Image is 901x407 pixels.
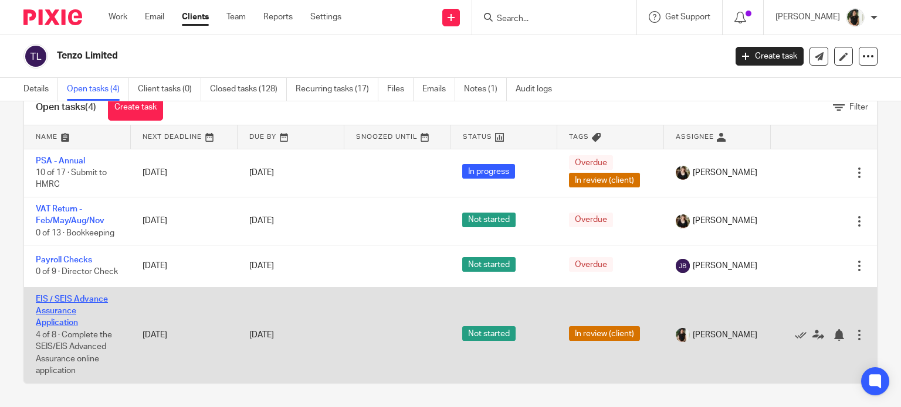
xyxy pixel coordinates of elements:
img: svg%3E [676,259,690,273]
span: Overdue [569,213,613,227]
h1: Open tasks [36,101,96,114]
a: Payroll Checks [36,256,92,264]
a: Create task [108,94,163,121]
span: [DATE] [249,217,274,225]
span: Snoozed Until [356,134,418,140]
img: svg%3E [23,44,48,69]
p: [PERSON_NAME] [775,11,840,23]
span: Not started [462,257,516,272]
span: [PERSON_NAME] [693,329,757,341]
span: 0 of 13 · Bookkeeping [36,229,114,237]
span: In review (client) [569,173,640,187]
span: [PERSON_NAME] [693,260,757,272]
img: Pixie [23,9,82,25]
a: Work [109,11,127,23]
span: Status [463,134,492,140]
span: Get Support [665,13,710,21]
span: [DATE] [249,169,274,177]
a: EIS / SEIS Advance Assurance Application [36,295,108,327]
a: Closed tasks (128) [210,78,287,101]
span: Overdue [569,155,613,170]
span: Tags [569,134,589,140]
a: Emails [422,78,455,101]
a: Reports [263,11,293,23]
input: Search [496,14,601,25]
span: [PERSON_NAME] [693,167,757,179]
img: Janice%20Tang.jpeg [676,328,690,342]
a: Recurring tasks (17) [296,78,378,101]
span: 4 of 8 · Complete the SEIS/EIS Advanced Assurance online application [36,331,112,375]
span: Filter [849,103,868,111]
td: [DATE] [131,245,238,287]
img: Janice%20Tang.jpeg [846,8,865,27]
span: [DATE] [249,331,274,339]
img: Helen%20Campbell.jpeg [676,166,690,180]
span: 0 of 9 · Director Check [36,268,118,276]
span: Overdue [569,257,613,272]
span: 10 of 17 · Submit to HMRC [36,169,107,189]
h2: Tenzo Limited [57,50,586,62]
span: Not started [462,213,516,227]
a: Create task [736,47,804,66]
span: [DATE] [249,262,274,270]
td: [DATE] [131,197,238,245]
a: PSA - Annual [36,157,85,165]
a: VAT Return - Feb/May/Aug/Nov [36,205,104,225]
a: Email [145,11,164,23]
span: In progress [462,164,515,179]
a: Audit logs [516,78,561,101]
a: Open tasks (4) [67,78,129,101]
a: Notes (1) [464,78,507,101]
td: [DATE] [131,287,238,383]
td: [DATE] [131,149,238,197]
a: Settings [310,11,341,23]
a: Details [23,78,58,101]
a: Files [387,78,414,101]
a: Team [226,11,246,23]
img: Helen%20Campbell.jpeg [676,214,690,228]
a: Clients [182,11,209,23]
span: [PERSON_NAME] [693,215,757,227]
a: Client tasks (0) [138,78,201,101]
span: (4) [85,102,96,112]
a: Mark as done [795,329,812,341]
span: In review (client) [569,326,640,341]
span: Not started [462,326,516,341]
